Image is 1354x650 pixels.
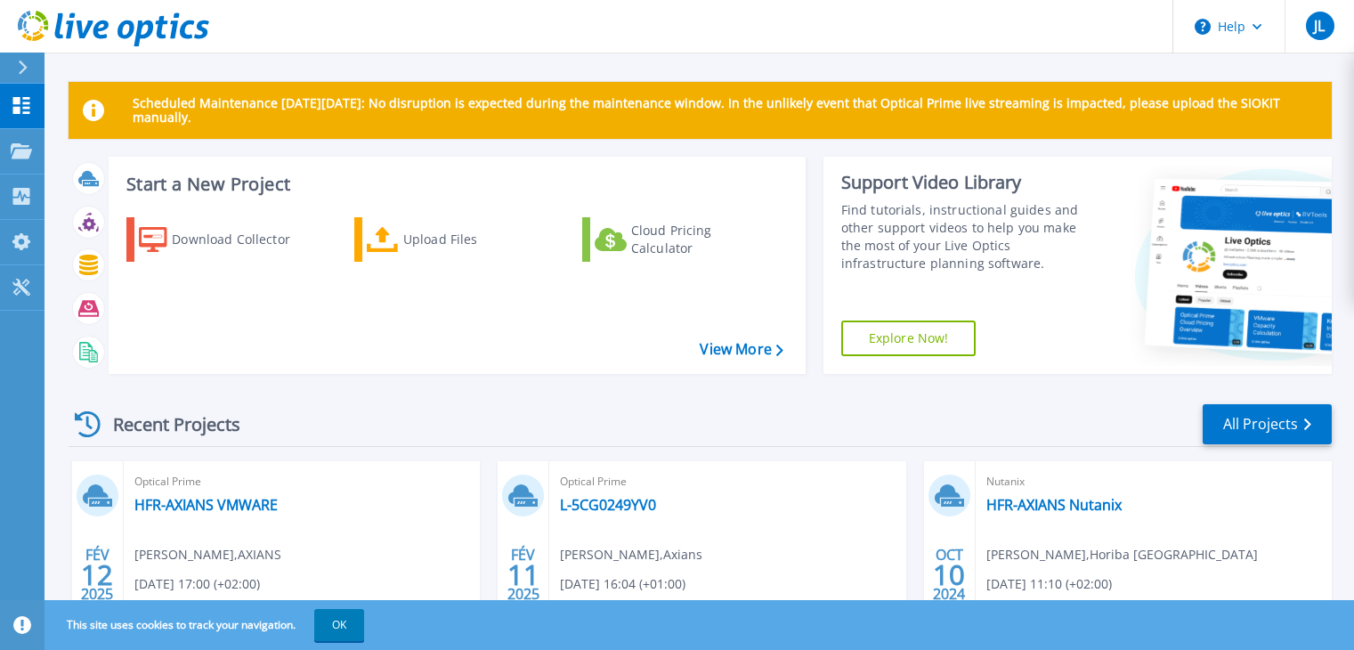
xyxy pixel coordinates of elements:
a: L-5CG0249YV0 [560,496,656,514]
span: 11 [507,567,539,582]
div: Recent Projects [69,402,264,446]
a: Cloud Pricing Calculator [582,217,781,262]
span: [PERSON_NAME] , AXIANS [134,545,281,565]
p: Scheduled Maintenance [DATE][DATE]: No disruption is expected during the maintenance window. In t... [133,96,1318,125]
div: FÉV 2025 [507,542,540,607]
h3: Start a New Project [126,175,782,194]
div: OCT 2024 [932,542,966,607]
div: Cloud Pricing Calculator [631,222,774,257]
span: Optical Prime [134,472,469,492]
button: OK [314,609,364,641]
span: [DATE] 11:10 (+02:00) [986,574,1112,594]
a: Download Collector [126,217,325,262]
a: Upload Files [354,217,553,262]
span: 12 [81,567,113,582]
span: Nutanix [986,472,1321,492]
div: FÉV 2025 [80,542,114,607]
div: Download Collector [172,222,314,257]
a: View More [700,341,782,358]
div: Upload Files [403,222,546,257]
span: Optical Prime [560,472,895,492]
span: JL [1314,19,1325,33]
div: Support Video Library [841,171,1097,194]
span: [PERSON_NAME] , Horiba [GEOGRAPHIC_DATA] [986,545,1258,565]
span: [DATE] 16:04 (+01:00) [560,574,685,594]
span: [PERSON_NAME] , Axians [560,545,702,565]
a: All Projects [1203,404,1332,444]
div: Find tutorials, instructional guides and other support videos to help you make the most of your L... [841,201,1097,272]
span: [DATE] 17:00 (+02:00) [134,574,260,594]
a: Explore Now! [841,321,977,356]
span: This site uses cookies to track your navigation. [49,609,364,641]
a: HFR-AXIANS VMWARE [134,496,278,514]
span: 10 [933,567,965,582]
a: HFR-AXIANS Nutanix [986,496,1122,514]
